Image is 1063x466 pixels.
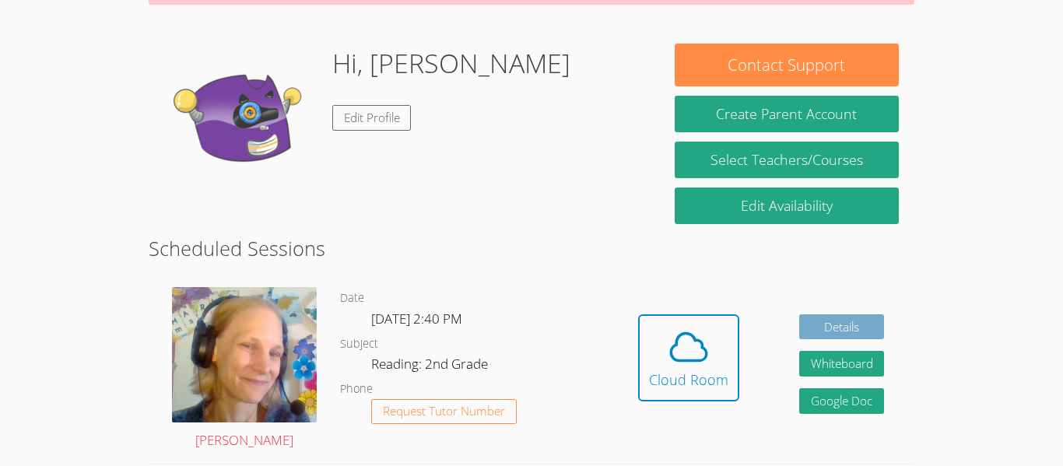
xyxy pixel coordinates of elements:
[172,287,317,422] img: avatar.png
[675,44,899,86] button: Contact Support
[799,351,885,377] button: Whiteboard
[332,44,570,83] h1: Hi, [PERSON_NAME]
[164,44,320,199] img: default.png
[371,353,491,380] dd: Reading: 2nd Grade
[340,289,364,308] dt: Date
[383,405,505,417] span: Request Tutor Number
[675,96,899,132] button: Create Parent Account
[172,287,317,452] a: [PERSON_NAME]
[675,187,899,224] a: Edit Availability
[340,380,373,399] dt: Phone
[340,335,378,354] dt: Subject
[332,105,412,131] a: Edit Profile
[149,233,914,263] h2: Scheduled Sessions
[649,369,728,391] div: Cloud Room
[371,310,462,328] span: [DATE] 2:40 PM
[675,142,899,178] a: Select Teachers/Courses
[799,314,885,340] a: Details
[638,314,739,401] button: Cloud Room
[799,388,885,414] a: Google Doc
[371,399,517,425] button: Request Tutor Number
